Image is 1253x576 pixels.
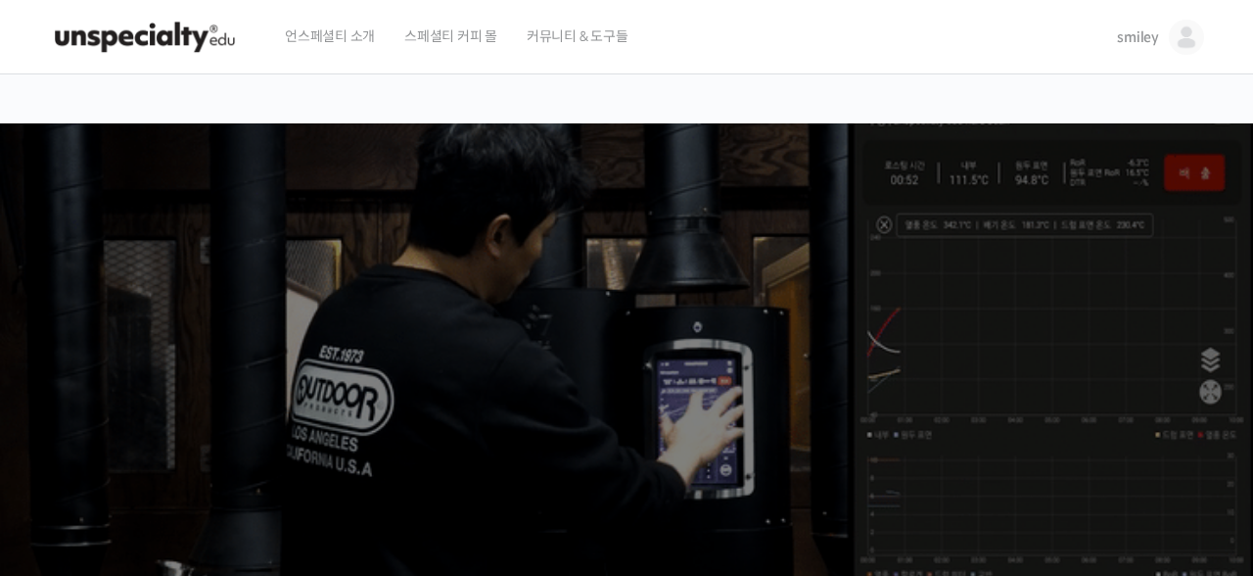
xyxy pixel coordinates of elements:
span: smiley [1117,28,1159,46]
p: 시간과 장소에 구애받지 않고, 검증된 커리큘럼으로 [20,408,1234,435]
p: [PERSON_NAME]을 다하는 당신을 위해, 최고와 함께 만든 커피 클래스 [20,300,1234,399]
